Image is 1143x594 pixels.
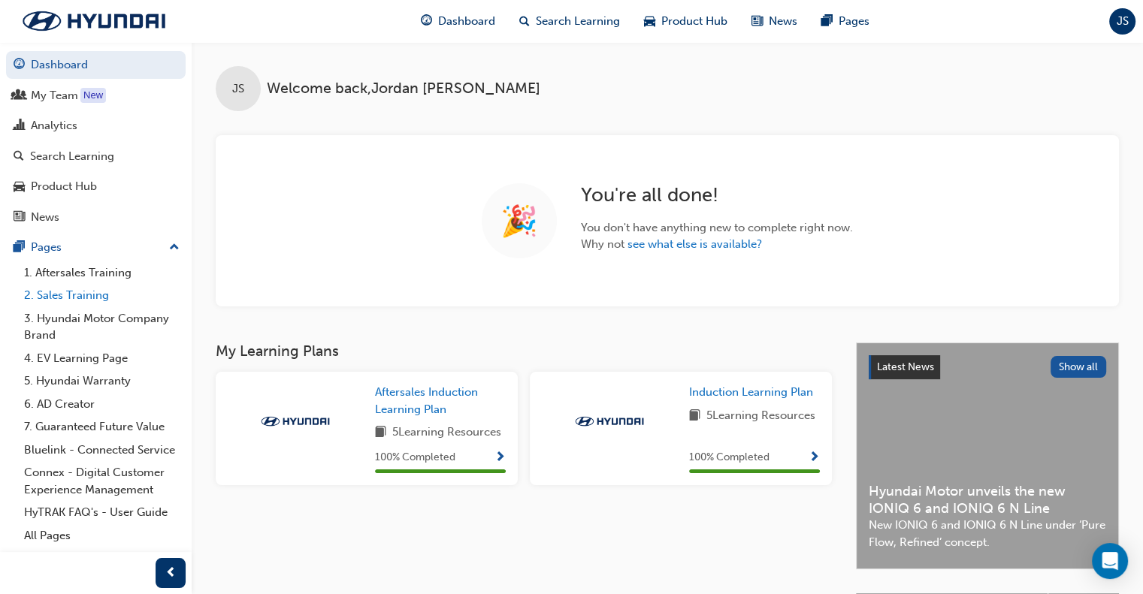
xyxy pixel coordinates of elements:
[821,12,833,31] span: pages-icon
[839,13,869,30] span: Pages
[581,219,853,237] span: You don't have anything new to complete right now.
[6,234,186,261] button: Pages
[375,384,506,418] a: Aftersales Induction Learning Plan
[18,501,186,524] a: HyTRAK FAQ's - User Guide
[1109,8,1135,35] button: JS
[18,393,186,416] a: 6. AD Creator
[809,6,881,37] a: pages-iconPages
[581,183,853,207] h2: You're all done!
[507,6,632,37] a: search-iconSearch Learning
[689,407,700,426] span: book-icon
[869,355,1106,379] a: Latest NewsShow all
[375,424,386,442] span: book-icon
[80,88,106,103] div: Tooltip anchor
[421,12,432,31] span: guage-icon
[536,13,620,30] span: Search Learning
[169,238,180,258] span: up-icon
[1117,13,1129,30] span: JS
[869,483,1106,517] span: Hyundai Motor unveils the new IONIQ 6 and IONIQ 6 N Line
[18,307,186,347] a: 3. Hyundai Motor Company Brand
[689,385,813,399] span: Induction Learning Plan
[869,517,1106,550] span: New IONIQ 6 and IONIQ 6 N Line under ‘Pure Flow, Refined’ concept.
[856,342,1119,569] a: Latest NewsShow allHyundai Motor unveils the new IONIQ 6 and IONIQ 6 N LineNew IONIQ 6 and IONIQ ...
[632,6,739,37] a: car-iconProduct Hub
[751,12,763,31] span: news-icon
[689,384,819,401] a: Induction Learning Plan
[31,178,97,195] div: Product Hub
[267,80,540,98] span: Welcome back , Jordan [PERSON_NAME]
[375,449,455,466] span: 100 % Completed
[31,117,77,134] div: Analytics
[809,451,820,465] span: Show Progress
[18,524,186,547] a: All Pages
[1092,543,1128,579] div: Open Intercom Messenger
[877,360,934,373] span: Latest News
[8,5,180,37] img: Trak
[500,213,538,230] span: 🎉
[494,451,506,465] span: Show Progress
[689,449,770,466] span: 100 % Completed
[644,12,655,31] span: car-icon
[18,369,186,393] a: 5. Hyundai Warranty
[627,237,762,251] a: see what else is available?
[6,143,186,170] a: Search Learning
[18,261,186,285] a: 1. Aftersales Training
[254,414,337,429] img: Trak
[6,112,186,140] a: Analytics
[581,236,853,253] span: Why not
[31,209,59,226] div: News
[6,204,186,231] a: News
[739,6,809,37] a: news-iconNews
[18,415,186,439] a: 7. Guaranteed Future Value
[568,414,651,429] img: Trak
[375,385,478,416] span: Aftersales Induction Learning Plan
[18,439,186,462] a: Bluelink - Connected Service
[14,241,25,255] span: pages-icon
[31,87,78,104] div: My Team
[14,59,25,72] span: guage-icon
[14,89,25,103] span: people-icon
[14,211,25,225] span: news-icon
[216,342,832,360] h3: My Learning Plans
[18,347,186,370] a: 4. EV Learning Page
[232,80,244,98] span: JS
[809,448,820,467] button: Show Progress
[14,150,24,164] span: search-icon
[18,284,186,307] a: 2. Sales Training
[14,119,25,133] span: chart-icon
[494,448,506,467] button: Show Progress
[438,13,495,30] span: Dashboard
[30,148,114,165] div: Search Learning
[519,12,530,31] span: search-icon
[6,51,186,79] a: Dashboard
[14,180,25,194] span: car-icon
[31,239,62,256] div: Pages
[661,13,727,30] span: Product Hub
[1051,356,1107,378] button: Show all
[392,424,501,442] span: 5 Learning Resources
[6,82,186,110] a: My Team
[409,6,507,37] a: guage-iconDashboard
[18,461,186,501] a: Connex - Digital Customer Experience Management
[6,173,186,201] a: Product Hub
[165,564,177,583] span: prev-icon
[6,48,186,234] button: DashboardMy TeamAnalyticsSearch LearningProduct HubNews
[769,13,797,30] span: News
[706,407,815,426] span: 5 Learning Resources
